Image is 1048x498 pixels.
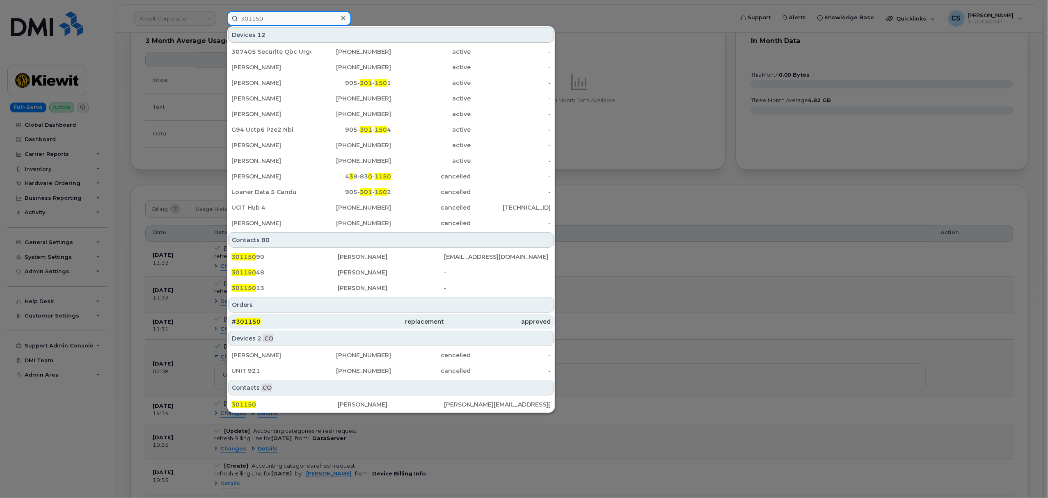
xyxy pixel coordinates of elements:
[231,172,311,180] div: [PERSON_NAME]
[261,236,270,244] span: 80
[228,44,554,59] a: 307405 Securite Qbc Urgence[PHONE_NUMBER]active-
[471,48,551,56] div: -
[1012,462,1042,492] iframe: Messenger Launcher
[228,363,554,378] a: UNIT 921[PHONE_NUMBER]cancelled-
[311,110,391,118] div: [PHONE_NUMBER]
[227,11,351,26] input: Find something...
[228,380,554,395] div: Contacts
[231,367,311,375] div: UNIT 921
[228,249,554,264] a: 30115090[PERSON_NAME][EMAIL_ADDRESS][DOMAIN_NAME]
[228,75,554,90] a: [PERSON_NAME]905-301-1501active-
[228,397,554,412] a: 301150[PERSON_NAME][PERSON_NAME][EMAIL_ADDRESS][PERSON_NAME][DOMAIN_NAME]
[228,153,554,168] a: [PERSON_NAME][PHONE_NUMBER]active-
[231,203,311,212] div: UCIT Hub 4
[444,268,551,276] div: -
[231,219,311,227] div: [PERSON_NAME]
[231,318,338,326] div: #
[311,141,391,149] div: [PHONE_NUMBER]
[261,384,272,392] span: .CO
[471,157,551,165] div: -
[391,188,471,196] div: cancelled
[311,63,391,71] div: [PHONE_NUMBER]
[311,351,391,359] div: [PHONE_NUMBER]
[228,169,554,184] a: [PERSON_NAME]438-830-1150cancelled-
[231,268,338,276] div: 48
[228,216,554,231] a: [PERSON_NAME][PHONE_NUMBER]cancelled-
[231,157,311,165] div: [PERSON_NAME]
[231,284,338,292] div: 13
[338,318,444,326] div: replacement
[311,48,391,56] div: [PHONE_NUMBER]
[231,63,311,71] div: [PERSON_NAME]
[391,172,471,180] div: cancelled
[257,334,261,343] span: 2
[391,157,471,165] div: active
[368,173,372,180] span: 0
[228,297,554,313] div: Orders
[375,79,387,87] span: 150
[444,400,551,409] div: [PERSON_NAME][EMAIL_ADDRESS][PERSON_NAME][DOMAIN_NAME]
[391,94,471,103] div: active
[311,203,391,212] div: [PHONE_NUMBER]
[231,141,311,149] div: [PERSON_NAME]
[228,348,554,363] a: [PERSON_NAME][PHONE_NUMBER]cancelled-
[391,141,471,149] div: active
[228,281,554,295] a: 30115013[PERSON_NAME]-
[391,126,471,134] div: active
[391,48,471,56] div: active
[228,60,554,75] a: [PERSON_NAME][PHONE_NUMBER]active-
[391,219,471,227] div: cancelled
[338,253,444,261] div: [PERSON_NAME]
[228,185,554,199] a: Loaner Data 5 Candu905-301-1502cancelled-
[391,63,471,71] div: active
[391,79,471,87] div: active
[360,188,372,196] span: 301
[228,122,554,137] a: G94 Uctp6 Pze2 Nbi905-301-1504active-
[228,314,554,329] a: #301150replacementapproved
[228,331,554,346] div: Devices
[311,79,391,87] div: 905- - 1
[391,351,471,359] div: cancelled
[471,110,551,118] div: -
[471,203,551,212] div: [TECHNICAL_ID]
[471,79,551,87] div: -
[471,351,551,359] div: -
[444,318,551,326] div: approved
[338,284,444,292] div: [PERSON_NAME]
[311,188,391,196] div: 905- - 2
[257,31,265,39] span: 12
[231,79,311,87] div: [PERSON_NAME]
[236,318,261,325] span: 301150
[311,157,391,165] div: [PHONE_NUMBER]
[375,188,387,196] span: 150
[471,367,551,375] div: -
[228,138,554,153] a: [PERSON_NAME][PHONE_NUMBER]active-
[471,94,551,103] div: -
[375,126,387,133] span: 150
[391,367,471,375] div: cancelled
[231,110,311,118] div: [PERSON_NAME]
[360,79,372,87] span: 301
[228,91,554,106] a: [PERSON_NAME][PHONE_NUMBER]active-
[471,63,551,71] div: -
[471,188,551,196] div: -
[231,94,311,103] div: [PERSON_NAME]
[228,27,554,43] div: Devices
[231,188,311,196] div: Loaner Data 5 Candu
[471,219,551,227] div: -
[231,269,256,276] span: 301150
[471,126,551,134] div: -
[311,172,391,180] div: 4 8-83 -
[338,400,444,409] div: [PERSON_NAME]
[444,284,551,292] div: -
[311,126,391,134] div: 905- - 4
[228,107,554,121] a: [PERSON_NAME][PHONE_NUMBER]active-
[231,48,311,56] div: 307405 Securite Qbc Urgence
[444,253,551,261] div: [EMAIL_ADDRESS][DOMAIN_NAME]
[231,126,311,134] div: G94 Uctp6 Pze2 Nbi
[391,110,471,118] div: active
[231,253,256,260] span: 301150
[231,284,256,292] span: 301150
[375,173,391,180] span: 1150
[228,265,554,280] a: 30115048[PERSON_NAME]-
